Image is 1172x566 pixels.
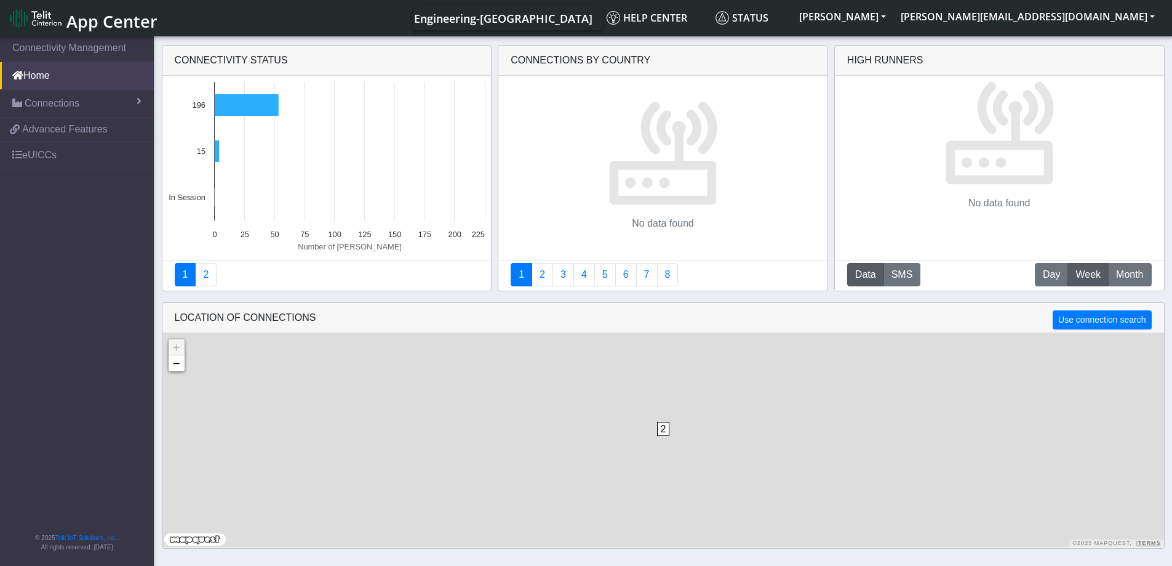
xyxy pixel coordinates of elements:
a: Zoom out [169,355,185,371]
text: 15 [196,147,205,156]
a: Connections By Country [511,263,532,286]
a: Not Connected for 30 days [657,263,679,286]
a: Usage per Country [552,263,574,286]
a: Deployment status [195,263,217,286]
a: Telit IoT Solutions, Inc. [55,535,117,541]
div: Connectivity status [162,46,492,76]
button: Data [847,263,884,286]
button: [PERSON_NAME] [792,6,893,28]
span: Advanced Features [22,122,108,137]
span: Engineering-[GEOGRAPHIC_DATA] [414,11,592,26]
nav: Summary paging [511,263,815,286]
text: 196 [192,100,205,110]
div: 2 [657,422,669,459]
span: App Center [66,10,157,33]
img: No data found [944,76,1054,186]
div: High Runners [847,53,923,68]
span: 2 [657,422,670,436]
text: Number of [PERSON_NAME] [298,242,402,251]
a: Zoom in [169,339,185,355]
img: devices.svg [608,95,718,206]
span: Status [716,11,768,25]
button: Week [1067,263,1109,286]
button: Day [1035,263,1068,286]
a: 14 Days Trend [615,263,637,286]
img: logo-telit-cinterion-gw-new.png [10,9,62,28]
nav: Summary paging [175,263,479,286]
text: 50 [270,230,279,239]
img: knowledge.svg [607,11,620,25]
a: Your current platform instance [413,6,592,30]
a: Connections By Carrier [573,263,595,286]
text: 225 [471,230,484,239]
a: Carrier [532,263,553,286]
button: SMS [883,263,921,286]
text: In Session [169,193,205,202]
span: Month [1116,267,1143,282]
div: LOCATION OF CONNECTIONS [162,303,1164,333]
text: 25 [240,230,249,239]
span: Week [1075,267,1101,282]
button: [PERSON_NAME][EMAIL_ADDRESS][DOMAIN_NAME] [893,6,1162,28]
text: 175 [418,230,431,239]
button: Month [1108,263,1151,286]
text: 100 [328,230,341,239]
a: Zero Session [636,263,658,286]
text: 125 [358,230,371,239]
button: Use connection search [1053,310,1151,329]
img: status.svg [716,11,729,25]
a: Help center [602,6,711,30]
text: 200 [448,230,461,239]
p: No data found [968,196,1030,211]
span: Connections [25,96,79,111]
span: Day [1043,267,1060,282]
a: Terms [1138,540,1161,546]
div: ©2025 MapQuest, | [1069,540,1163,548]
a: Usage by Carrier [594,263,616,286]
text: 150 [388,230,401,239]
a: Connectivity status [175,263,196,286]
span: Help center [607,11,687,25]
a: App Center [10,5,156,31]
text: 0 [212,230,217,239]
p: No data found [632,216,694,231]
text: 75 [300,230,309,239]
div: Connections By Country [498,46,827,76]
a: Status [711,6,792,30]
